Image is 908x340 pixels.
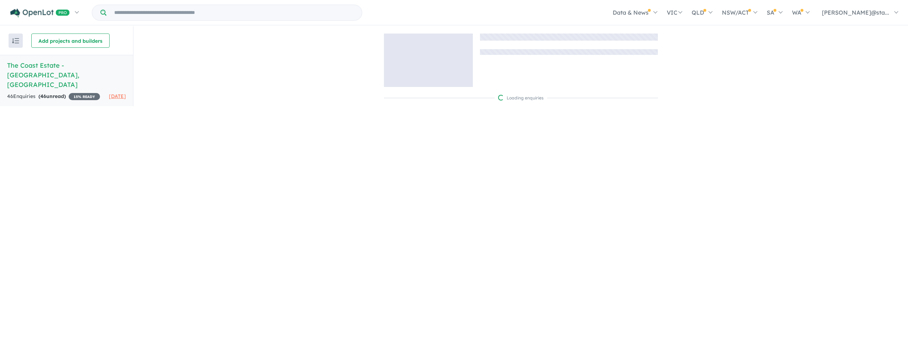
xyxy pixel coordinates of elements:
h5: The Coast Estate - [GEOGRAPHIC_DATA] , [GEOGRAPHIC_DATA] [7,61,126,89]
img: Openlot PRO Logo White [10,9,70,17]
div: Loading enquiries [498,94,544,102]
img: sort.svg [12,38,19,43]
span: [PERSON_NAME]@sta... [822,9,889,16]
input: Try estate name, suburb, builder or developer [108,5,360,20]
span: 15 % READY [69,93,100,100]
span: [DATE] [109,93,126,99]
button: Add projects and builders [31,34,110,48]
span: 46 [40,93,46,99]
div: 46 Enquir ies [7,92,100,101]
strong: ( unread) [38,93,66,99]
